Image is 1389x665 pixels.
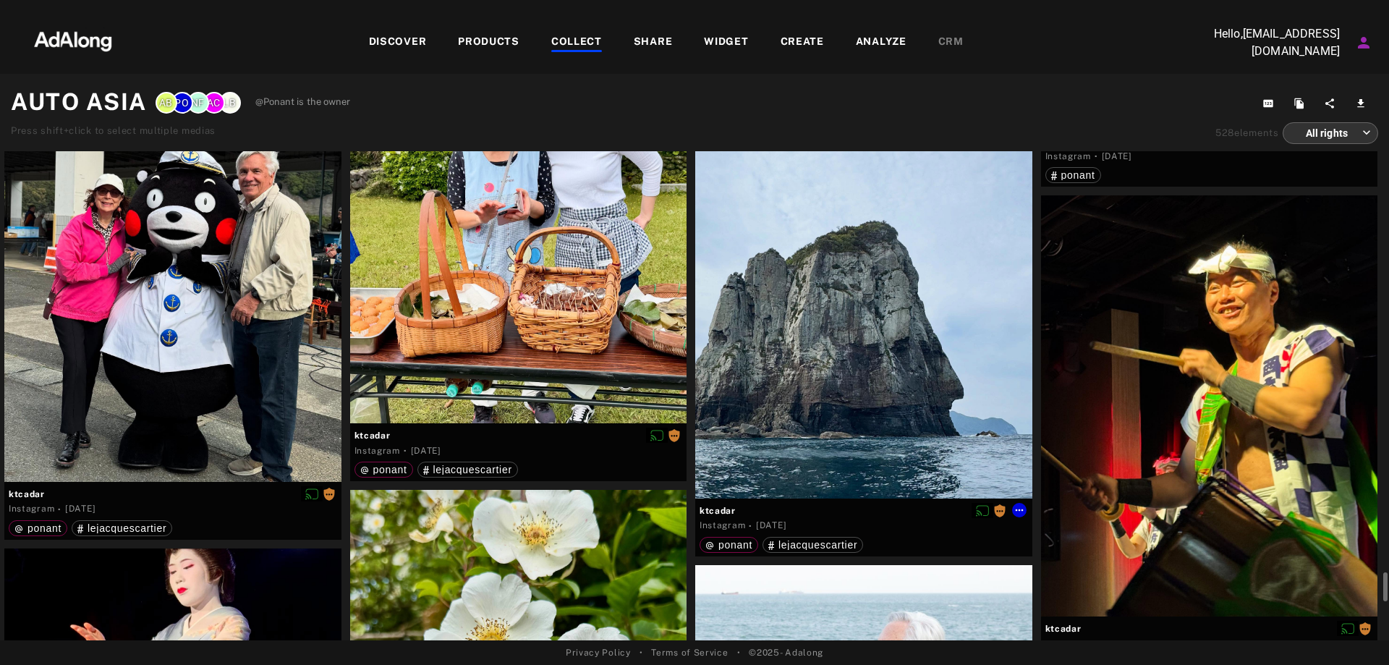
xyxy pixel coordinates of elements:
div: Ponant [171,92,193,114]
a: Terms of Service [651,646,728,659]
span: • [737,646,741,659]
div: PRODUCTS [458,34,519,51]
h1: AUTO ASIA [11,85,147,119]
button: Disable diffusion on this media [646,428,668,443]
div: SHARE [634,34,673,51]
div: Instagram [9,502,54,515]
span: lejacquescartier [88,522,166,534]
time: 2025-04-19T02:32:03.000Z [1102,151,1132,161]
button: Duplicate collection [1286,93,1317,114]
span: ktcadar [354,429,683,442]
div: DISCOVER [369,34,427,51]
iframe: Chat Widget [1317,596,1389,665]
div: Instagram [700,519,745,532]
div: COLLECT [551,34,602,51]
span: Rights requested [323,488,336,499]
span: · [1095,638,1098,650]
div: Instagram [1045,638,1091,651]
div: lejacquescartier [423,465,512,475]
button: Disable diffusion on this media [301,486,323,501]
time: 2025-04-18T01:16:57.000Z [65,504,95,514]
button: Share [1317,93,1348,114]
div: All rights [1296,114,1371,152]
div: Widget de chat [1317,596,1389,665]
div: lejacquescartier [768,540,857,550]
time: 2025-04-18T01:16:57.000Z [411,446,441,456]
span: ktcadar [9,488,337,501]
span: • [640,646,643,659]
span: ponant [373,464,407,475]
span: lejacquescartier [433,464,512,475]
div: elements [1215,126,1279,140]
div: Instagram [1045,150,1091,163]
button: Copy collection ID [1255,93,1286,114]
span: © 2025 - Adalong [749,646,823,659]
span: 528 [1215,127,1234,138]
span: · [404,445,407,457]
time: 2025-04-18T01:16:57.000Z [1102,639,1132,649]
div: Press shift+click to select multiple medias [11,124,351,138]
span: ponant [1061,169,1095,181]
time: 2025-04-18T01:16:57.000Z [756,520,786,530]
span: · [1095,151,1098,162]
div: ponant [1051,170,1095,180]
span: ponant [27,522,61,534]
button: Disable diffusion on this media [972,503,993,518]
div: WIDGET [704,34,748,51]
button: Account settings [1351,30,1376,55]
div: Lbousmaha [219,92,241,114]
span: · [749,520,752,532]
button: Download [1348,93,1379,114]
div: ponant [705,540,752,550]
span: Rights requested [993,505,1006,515]
div: lejacquescartier [77,523,166,533]
span: @Ponant is the owner [255,95,351,109]
div: Instagram [354,444,400,457]
div: Nfayon [187,92,209,114]
div: CREATE [781,34,824,51]
div: ANALYZE [856,34,906,51]
span: Rights requested [668,430,681,440]
span: ponant [718,539,752,551]
span: · [58,504,61,515]
span: ktcadar [1045,622,1374,635]
a: Privacy Policy [566,646,631,659]
p: Hello, [EMAIL_ADDRESS][DOMAIN_NAME] [1195,25,1340,60]
div: Aboniface [156,92,177,114]
span: lejacquescartier [778,539,857,551]
div: Achau [203,92,225,114]
div: CRM [938,34,964,51]
div: ponant [360,465,407,475]
div: ponant [14,523,61,533]
span: ktcadar [700,504,1028,517]
img: 63233d7d88ed69de3c212112c67096b6.png [9,18,137,62]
